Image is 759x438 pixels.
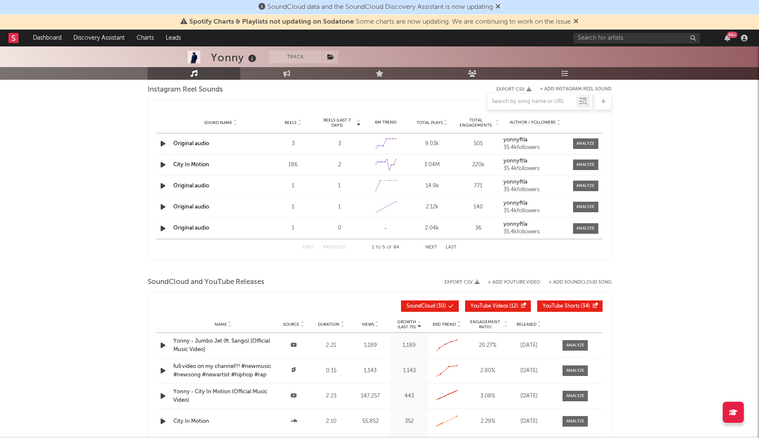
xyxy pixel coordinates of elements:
button: + Add SoundCloud Song [549,280,611,285]
a: Original audio [173,204,209,210]
div: 1 5 84 [362,243,409,253]
a: Original audio [173,141,209,146]
button: Last [446,245,457,250]
strong: yonnyftla [503,158,528,164]
div: [DATE] [512,341,546,350]
a: full video on my channel!!! #newmusic #newsong #newartist #hiphop #rap [173,362,273,379]
div: 3.08 % [468,392,508,400]
button: + Add Instagram Reel Sound [540,87,611,92]
a: City In Motion [173,162,209,168]
a: Original audio [173,225,209,231]
span: : Some charts are now updating. We are continuing to work on the issue [189,19,571,25]
a: yonnyftla [503,222,567,227]
button: + Add SoundCloud Song [540,280,611,285]
div: 3 [272,140,314,148]
span: Reels (last 7 days) [318,118,355,128]
span: Dismiss [573,19,579,25]
div: 35.4k followers [503,187,567,193]
div: 1,143 [352,367,389,375]
strong: yonnyftla [503,137,528,143]
span: Total Plays [417,120,443,125]
div: 220k [458,161,500,169]
div: 1,143 [393,367,426,375]
button: YouTube Shorts(34) [537,300,603,312]
span: Engagement Ratio [468,319,503,330]
span: 60D Trend [433,322,456,327]
span: Total Engagements [458,118,495,128]
a: Yonny - City In Motion (Official Music Video) [173,388,273,404]
span: Spotify Charts & Playlists not updating on Sodatone [189,19,354,25]
span: to [376,246,381,249]
div: 35.4k followers [503,166,567,172]
input: Search by song name or URL [487,98,576,105]
div: 9.03k [411,140,453,148]
div: 35.4k followers [503,208,567,214]
div: 2 [318,161,361,169]
div: 2:23 [315,392,348,400]
span: Instagram Reel Sounds [148,85,223,95]
div: 140 [458,203,500,211]
a: City In Motion [173,417,273,426]
div: 6M Trend [365,119,407,126]
div: 99 + [727,32,737,38]
p: (Last 7d) [397,324,416,330]
a: yonnyftla [503,200,567,206]
a: Charts [131,30,160,46]
div: 55,852 [352,417,389,426]
button: Export CSV [444,280,479,285]
button: 99+ [724,35,730,41]
span: ( 12 ) [471,304,518,309]
button: Next [425,245,437,250]
div: [DATE] [512,367,546,375]
a: yonnyftla [503,137,567,143]
a: Leads [160,30,187,46]
button: + Add YouTube Video [488,280,540,285]
div: 1,189 [352,341,389,350]
div: 1 [272,203,314,211]
button: Export CSV [496,87,531,92]
a: yonnyftla [503,179,567,185]
span: YouTube Videos [471,304,508,309]
div: 35.4k followers [503,229,567,235]
span: Author / Followers [510,120,555,125]
span: ( 30 ) [406,304,446,309]
span: SoundCloud and YouTube Releases [148,277,264,287]
span: Released [517,322,536,327]
div: [DATE] [512,392,546,400]
div: 3.04M [411,161,453,169]
div: 36 [458,224,500,233]
span: Dismiss [495,4,501,11]
p: Growth [397,319,416,324]
div: [DATE] [512,417,546,426]
a: Dashboard [27,30,67,46]
div: 20.27 % [468,341,508,350]
a: yonnyftla [503,158,567,164]
a: Yonny - Jumbo Jet (ft. Sango) [Official Music Video] [173,337,273,354]
div: Yonny [211,51,258,65]
div: + Add YouTube Video [479,280,540,285]
span: Source [283,322,299,327]
div: 147,257 [352,392,389,400]
div: 1 [272,182,314,190]
div: 2.12k [411,203,453,211]
button: Track [269,51,322,63]
div: 2:21 [315,341,348,350]
a: Original audio [173,183,209,189]
button: SoundCloud(30) [401,300,459,312]
div: 352 [393,417,426,426]
button: First [302,245,315,250]
div: 771 [458,182,500,190]
div: 2.29 % [468,417,508,426]
strong: yonnyftla [503,200,528,206]
div: 1 [318,203,361,211]
span: ( 34 ) [543,304,590,309]
div: 0:15 [315,367,348,375]
div: 14.9k [411,182,453,190]
span: of [387,246,392,249]
div: + Add Instagram Reel Sound [531,87,611,92]
div: 1 [318,182,361,190]
a: Discovery Assistant [67,30,131,46]
div: 1 [272,224,314,233]
span: YouTube Shorts [543,304,579,309]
